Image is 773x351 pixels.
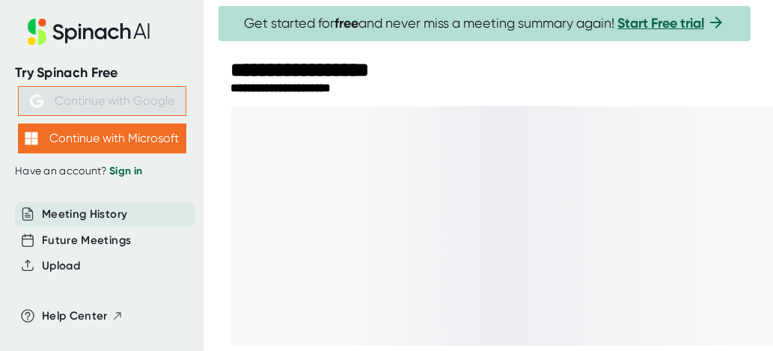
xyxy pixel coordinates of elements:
span: Get started for and never miss a meeting summary again! [244,15,725,32]
img: Aehbyd4JwY73AAAAAElFTkSuQmCC [30,94,43,108]
a: Start Free trial [617,15,704,31]
button: Upload [42,257,80,275]
button: Continue with Microsoft [18,123,186,153]
button: Meeting History [42,206,127,223]
a: Sign in [109,165,142,177]
b: free [334,15,358,31]
button: Future Meetings [42,232,131,249]
span: Help Center [42,308,108,325]
div: Try Spinach Free [15,64,189,82]
div: Have an account? [15,165,189,178]
button: Help Center [42,308,123,325]
button: Continue with Google [18,86,186,116]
